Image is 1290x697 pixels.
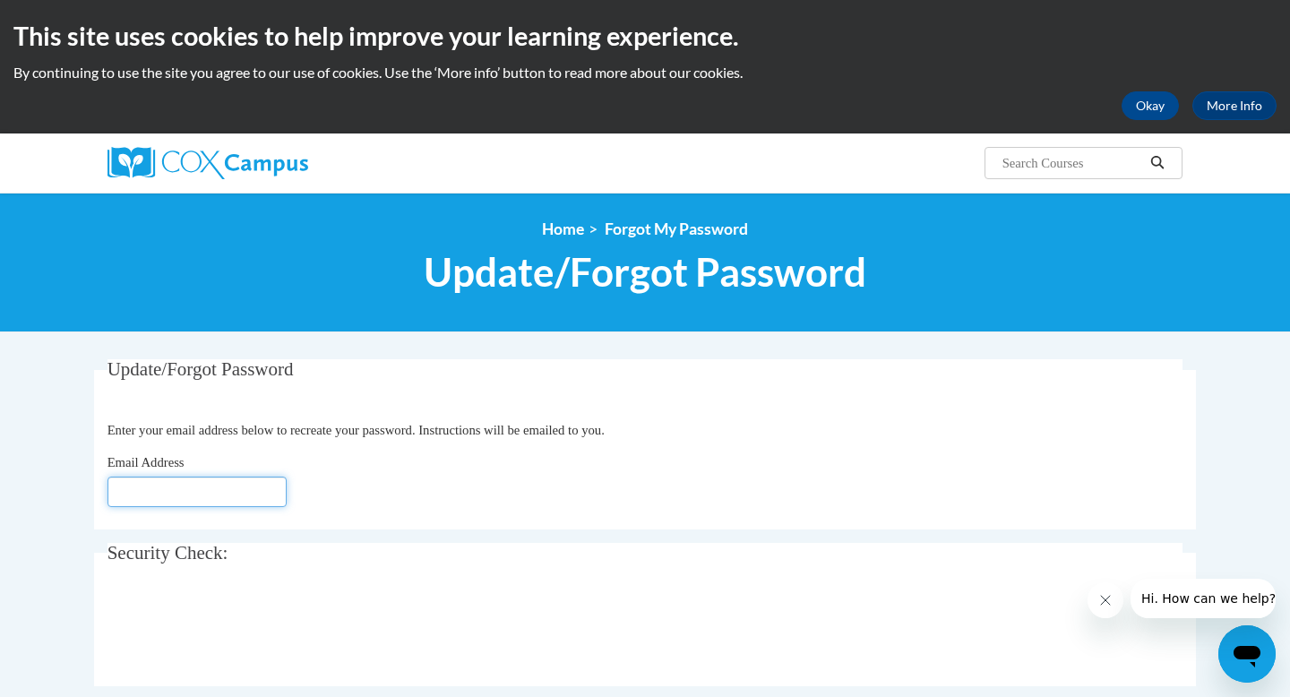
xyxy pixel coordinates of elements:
[107,147,448,179] a: Cox Campus
[107,477,287,507] input: Email
[1131,579,1276,618] iframe: Message from company
[13,63,1277,82] p: By continuing to use the site you agree to our use of cookies. Use the ‘More info’ button to read...
[13,18,1277,54] h2: This site uses cookies to help improve your learning experience.
[542,219,584,238] a: Home
[107,423,605,437] span: Enter your email address below to recreate your password. Instructions will be emailed to you.
[1144,152,1171,174] button: Search
[1218,625,1276,683] iframe: Button to launch messaging window
[107,594,380,664] iframe: reCAPTCHA
[1122,91,1179,120] button: Okay
[107,455,185,469] span: Email Address
[107,358,294,380] span: Update/Forgot Password
[605,219,748,238] span: Forgot My Password
[1088,582,1123,618] iframe: Close message
[424,248,866,296] span: Update/Forgot Password
[107,147,308,179] img: Cox Campus
[107,542,228,564] span: Security Check:
[1192,91,1277,120] a: More Info
[1001,152,1144,174] input: Search Courses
